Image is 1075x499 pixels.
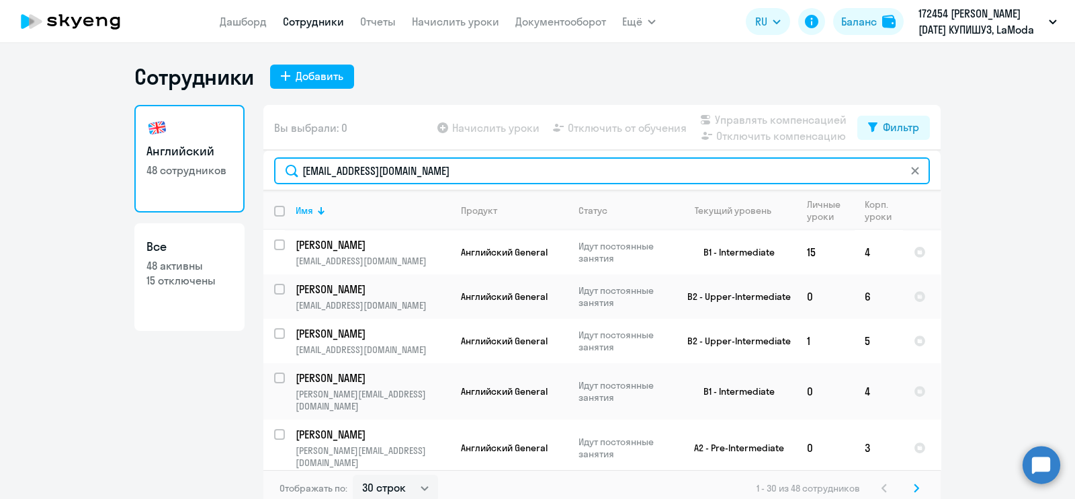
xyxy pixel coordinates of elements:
[671,319,796,363] td: B2 - Upper-Intermediate
[296,371,449,385] a: [PERSON_NAME]
[578,329,671,353] p: Идут постоянные занятия
[296,204,449,217] div: Имя
[515,15,606,28] a: Документооборот
[146,117,168,139] img: english
[134,223,245,331] a: Все48 активны15 отключены
[146,273,232,288] p: 15 отключены
[796,420,854,476] td: 0
[622,13,642,30] span: Ещё
[883,119,919,135] div: Фильтр
[296,445,449,469] p: [PERSON_NAME][EMAIL_ADDRESS][DOMAIN_NAME]
[146,143,232,160] h3: Английский
[854,319,903,363] td: 5
[134,63,254,90] h1: Сотрудники
[296,388,449,412] p: [PERSON_NAME][EMAIL_ADDRESS][DOMAIN_NAME]
[671,363,796,420] td: B1 - Intermediate
[296,299,449,311] p: [EMAIL_ADDRESS][DOMAIN_NAME]
[854,420,903,476] td: 3
[220,15,267,28] a: Дашборд
[671,230,796,274] td: B1 - Intermediate
[134,105,245,213] a: Английский48 сотрудников
[857,116,930,140] button: Фильтр
[296,68,343,84] div: Добавить
[671,420,796,476] td: A2 - Pre-Intermediate
[671,274,796,319] td: B2 - Upper-Intermediate
[578,240,671,264] p: Идут постоянные занятия
[296,237,447,252] p: [PERSON_NAME]
[461,246,548,258] span: Английский General
[833,8,904,35] button: Балансbalance
[274,120,347,136] span: Вы выбрали: 0
[622,8,656,35] button: Ещё
[807,198,841,223] div: Личные уроки
[865,198,892,223] div: Корп. уроки
[296,326,447,341] p: [PERSON_NAME]
[146,258,232,273] p: 48 активны
[695,204,771,217] div: Текущий уровень
[796,363,854,420] td: 0
[296,326,449,341] a: [PERSON_NAME]
[296,237,449,252] a: [PERSON_NAME]
[360,15,396,28] a: Отчеты
[461,291,548,303] span: Английский General
[854,230,903,274] td: 4
[461,442,548,454] span: Английский General
[578,379,671,404] p: Идут постоянные занятия
[841,13,877,30] div: Баланс
[270,65,354,89] button: Добавить
[578,204,671,217] div: Статус
[296,427,447,442] p: [PERSON_NAME]
[296,344,449,356] p: [EMAIL_ADDRESS][DOMAIN_NAME]
[578,284,671,309] p: Идут постоянные занятия
[461,335,548,347] span: Английский General
[296,204,313,217] div: Имя
[412,15,499,28] a: Начислить уроки
[757,482,860,494] span: 1 - 30 из 48 сотрудников
[578,204,607,217] div: Статус
[461,204,497,217] div: Продукт
[796,230,854,274] td: 15
[461,385,548,397] span: Английский General
[146,238,232,256] h3: Все
[279,482,347,494] span: Отображать по:
[882,15,896,28] img: balance
[296,282,447,297] p: [PERSON_NAME]
[296,371,447,385] p: [PERSON_NAME]
[274,157,930,184] input: Поиск по имени, email, продукту или статусу
[146,163,232,178] p: 48 сотрудников
[796,319,854,363] td: 1
[682,204,795,217] div: Текущий уровень
[578,436,671,460] p: Идут постоянные занятия
[755,13,767,30] span: RU
[296,282,449,297] a: [PERSON_NAME]
[807,198,853,223] div: Личные уроки
[296,255,449,267] p: [EMAIL_ADDRESS][DOMAIN_NAME]
[796,274,854,319] td: 0
[296,427,449,442] a: [PERSON_NAME]
[283,15,344,28] a: Сотрудники
[912,5,1064,38] button: 172454 [PERSON_NAME][DATE] КУПИШУЗ, LaModa КУПИШУЗ, ООО
[746,8,790,35] button: RU
[854,274,903,319] td: 6
[461,204,567,217] div: Продукт
[918,5,1043,38] p: 172454 [PERSON_NAME][DATE] КУПИШУЗ, LaModa КУПИШУЗ, ООО
[854,363,903,420] td: 4
[865,198,902,223] div: Корп. уроки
